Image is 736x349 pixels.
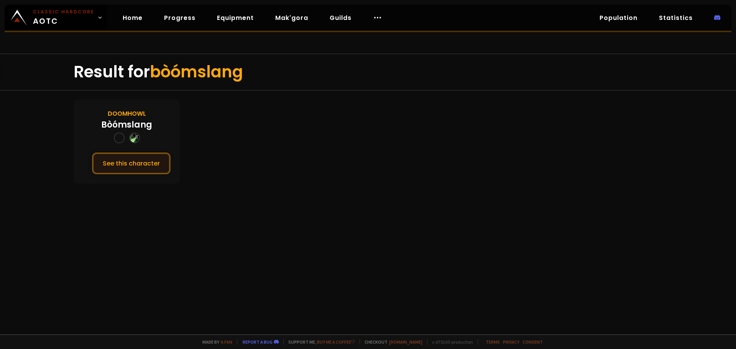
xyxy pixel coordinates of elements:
span: Made by [198,339,232,345]
div: Bòómslang [101,118,152,131]
a: Progress [158,10,202,26]
a: Classic HardcoreAOTC [5,5,107,31]
button: See this character [92,152,171,174]
a: Equipment [211,10,260,26]
a: Home [117,10,149,26]
span: AOTC [33,8,94,27]
a: Mak'gora [269,10,314,26]
span: bòómslang [150,61,243,83]
span: v. d752d5 - production [427,339,473,345]
a: Privacy [503,339,519,345]
span: Support me, [283,339,355,345]
div: Result for [74,54,662,90]
a: Report a bug [243,339,273,345]
a: Guilds [324,10,358,26]
span: Checkout [360,339,422,345]
a: Buy me a coffee [317,339,355,345]
a: Terms [486,339,500,345]
small: Classic Hardcore [33,8,94,15]
a: a fan [221,339,232,345]
a: [DOMAIN_NAME] [389,339,422,345]
a: Population [593,10,644,26]
div: Doomhowl [108,109,146,118]
a: Statistics [653,10,699,26]
a: Consent [522,339,543,345]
